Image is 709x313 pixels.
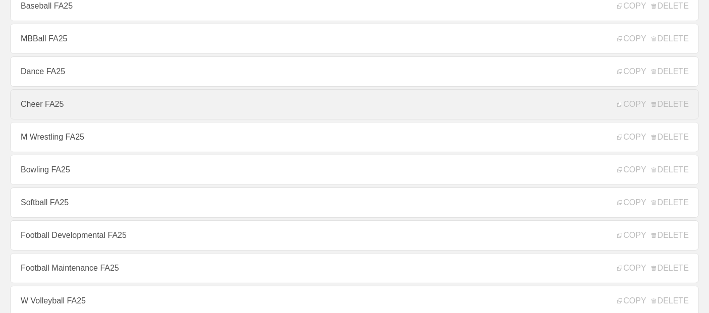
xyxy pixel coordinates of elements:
[651,165,689,174] span: DELETE
[10,89,699,119] a: Cheer FA25
[10,220,699,251] a: Football Developmental FA25
[651,67,689,76] span: DELETE
[10,155,699,185] a: Bowling FA25
[10,56,699,87] a: Dance FA25
[617,67,646,76] span: COPY
[528,197,709,313] iframe: Chat Widget
[617,2,646,11] span: COPY
[617,100,646,109] span: COPY
[651,2,689,11] span: DELETE
[617,165,646,174] span: COPY
[10,187,699,218] a: Softball FA25
[617,34,646,43] span: COPY
[10,253,699,283] a: Football Maintenance FA25
[617,133,646,142] span: COPY
[651,133,689,142] span: DELETE
[10,24,699,54] a: MBBall FA25
[651,100,689,109] span: DELETE
[10,122,699,152] a: M Wrestling FA25
[651,34,689,43] span: DELETE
